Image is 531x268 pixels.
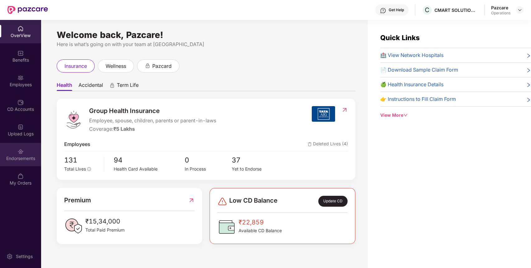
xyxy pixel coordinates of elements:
img: svg+xml;base64,PHN2ZyBpZD0iRW5kb3JzZW1lbnRzIiB4bWxucz0iaHR0cDovL3d3dy53My5vcmcvMjAwMC9zdmciIHdpZH... [17,148,24,155]
img: svg+xml;base64,PHN2ZyBpZD0iVXBsb2FkX0xvZ3MiIGRhdGEtbmFtZT0iVXBsb2FkIExvZ3MiIHhtbG5zPSJodHRwOi8vd3... [17,124,24,130]
img: svg+xml;base64,PHN2ZyBpZD0iTXlfT3JkZXJzIiBkYXRhLW5hbWU9Ik15IE9yZGVycyIgeG1sbnM9Imh0dHA6Ly93d3cudz... [17,173,24,179]
div: Coverage: [89,125,216,133]
div: Settings [14,253,35,260]
span: pazcard [152,62,172,70]
img: svg+xml;base64,PHN2ZyBpZD0iRW1wbG95ZWVzIiB4bWxucz0iaHR0cDovL3d3dy53My5vcmcvMjAwMC9zdmciIHdpZHRoPS... [17,75,24,81]
img: svg+xml;base64,PHN2ZyBpZD0iU2V0dGluZy0yMHgyMCIgeG1sbnM9Imh0dHA6Ly93d3cudzMub3JnLzIwMDAvc3ZnIiB3aW... [7,253,13,260]
span: Total Lives [64,166,86,172]
span: ₹5 Lakhs [113,126,135,132]
img: CDBalanceIcon [217,218,236,236]
div: animation [145,63,150,68]
span: right [526,67,531,74]
span: 🏥 View Network Hospitals [380,51,443,59]
img: deleteIcon [308,142,312,146]
span: Health [57,82,72,91]
span: C [425,6,429,14]
img: insurerIcon [312,106,335,122]
span: 📄 Download Sample Claim Form [380,66,458,74]
img: svg+xml;base64,PHN2ZyBpZD0iSG9tZSIgeG1sbnM9Imh0dHA6Ly93d3cudzMub3JnLzIwMDAvc3ZnIiB3aWR0aD0iMjAiIG... [17,26,24,32]
span: info-circle [87,167,91,171]
div: CMART SOLUTIONS INDIA PRIVATE LIMITED [434,7,478,13]
span: 0 [184,155,232,166]
img: svg+xml;base64,PHN2ZyBpZD0iQ0RfQWNjb3VudHMiIGRhdGEtbmFtZT0iQ0QgQWNjb3VudHMiIHhtbG5zPSJodHRwOi8vd3... [17,99,24,106]
span: 94 [114,155,185,166]
div: View More [380,112,531,119]
img: logo [64,110,83,129]
img: svg+xml;base64,PHN2ZyBpZD0iRGFuZ2VyLTMyeDMyIiB4bWxucz0iaHR0cDovL3d3dy53My5vcmcvMjAwMC9zdmciIHdpZH... [217,196,227,206]
span: down [403,113,408,117]
span: 👉 Instructions to Fill Claim Form [380,95,456,103]
span: 🍏 Health Insurance Details [380,81,443,88]
span: wellness [106,62,126,70]
div: animation [109,82,115,88]
div: Health Card Available [114,166,185,172]
div: Update CD [318,196,348,207]
span: insurance [64,62,87,70]
span: Accidental [78,82,103,91]
div: Get Help [389,7,404,12]
span: Group Health Insurance [89,106,216,116]
img: RedirectIcon [188,195,195,205]
img: svg+xml;base64,PHN2ZyBpZD0iQmVuZWZpdHMiIHhtbG5zPSJodHRwOi8vd3d3LnczLm9yZy8yMDAwL3N2ZyIgd2lkdGg9Ij... [17,50,24,56]
span: Employee, spouse, children, parents or parent-in-laws [89,117,216,125]
span: right [526,96,531,103]
div: Here is what’s going on with your team at [GEOGRAPHIC_DATA] [57,40,355,48]
span: Term Life [117,82,139,91]
span: Premium [64,195,91,205]
div: In Process [184,166,232,172]
span: 131 [64,155,100,166]
div: Yet to Endorse [232,166,279,172]
div: Welcome back, Pazcare! [57,32,355,37]
span: right [526,82,531,88]
img: RedirectIcon [341,107,348,113]
span: Available CD Balance [239,227,282,234]
span: 37 [232,155,279,166]
div: Pazcare [491,5,510,11]
span: Quick Links [380,34,420,42]
img: svg+xml;base64,PHN2ZyBpZD0iSGVscC0zMngzMiIgeG1sbnM9Imh0dHA6Ly93d3cudzMub3JnLzIwMDAvc3ZnIiB3aWR0aD... [380,7,386,14]
span: Deleted Lives (4) [308,140,348,148]
div: Operations [491,11,510,16]
img: svg+xml;base64,PHN2ZyBpZD0iRHJvcGRvd24tMzJ4MzIiIHhtbG5zPSJodHRwOi8vd3d3LnczLm9yZy8yMDAwL3N2ZyIgd2... [517,7,522,12]
span: ₹15,34,000 [85,217,125,226]
img: New Pazcare Logo [7,6,48,14]
span: Employees [64,140,90,148]
span: Low CD Balance [229,196,277,207]
span: Total Paid Premium [85,227,125,233]
span: right [526,53,531,59]
img: PaidPremiumIcon [64,217,83,235]
span: ₹22,859 [239,218,282,227]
